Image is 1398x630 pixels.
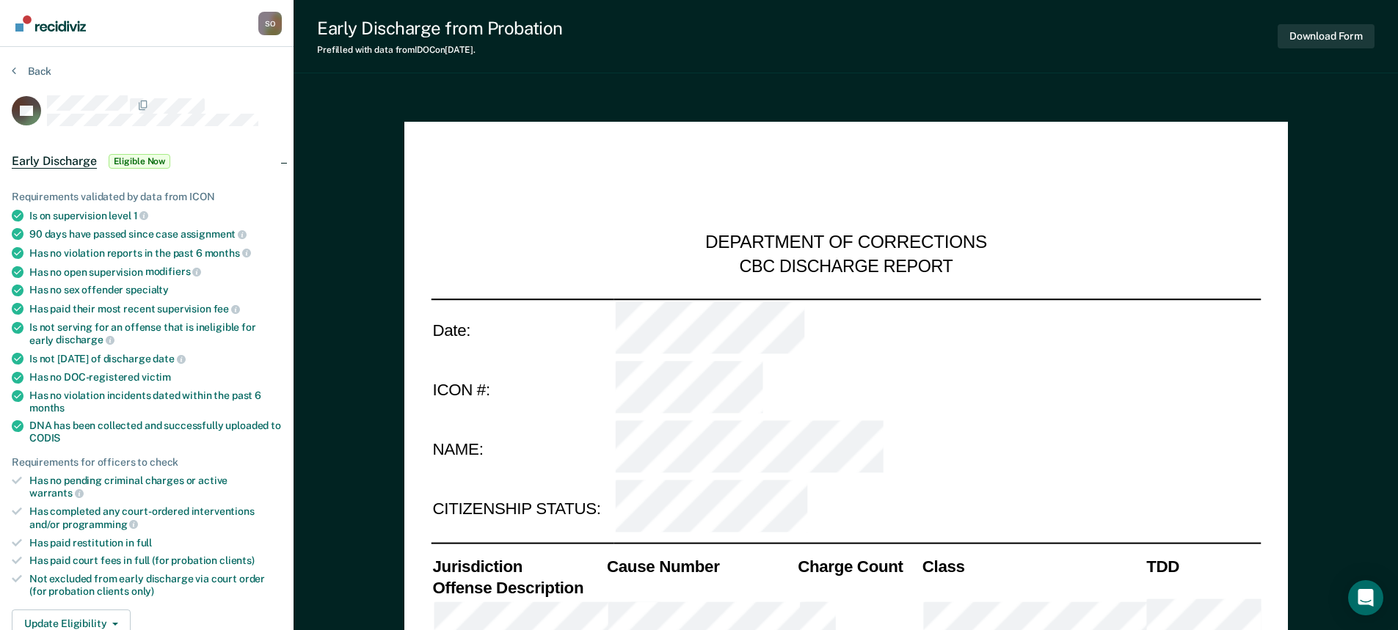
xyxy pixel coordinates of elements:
div: Not excluded from early discharge via court order (for probation clients [29,573,282,598]
span: only) [131,585,154,597]
td: CITIZENSHIP STATUS: [431,480,614,540]
span: Eligible Now [109,154,171,169]
div: Has no sex offender [29,284,282,296]
div: Has no DOC-registered [29,371,282,384]
span: Early Discharge [12,154,97,169]
button: Back [12,65,51,78]
div: Has no violation incidents dated within the past 6 [29,389,282,414]
span: months [29,402,65,414]
div: Is not [DATE] of discharge [29,352,282,365]
th: Offense Description [431,576,605,598]
th: Jurisdiction [431,555,605,576]
td: Date: [431,298,614,359]
span: assignment [181,228,247,240]
div: DEPARTMENT OF CORRECTIONS [705,232,987,255]
div: Has no pending criminal charges or active [29,475,282,499]
td: NAME: [431,420,614,480]
div: DNA has been collected and successfully uploaded to [29,420,282,444]
div: Is on supervision level [29,209,282,222]
div: Has paid restitution in [29,537,282,549]
div: CBC DISCHARGE REPORT [739,255,953,277]
span: modifiers [145,265,202,277]
div: Open Intercom Messenger [1348,580,1383,615]
div: Has no open supervision [29,265,282,279]
span: 1 [134,210,149,221]
div: Has paid court fees in full (for probation [29,554,282,567]
th: Class [920,555,1144,576]
span: discharge [56,334,114,345]
span: months [205,247,251,259]
th: Cause Number [605,555,796,576]
span: clients) [219,554,255,566]
button: Profile dropdown button [258,12,282,35]
div: S O [258,12,282,35]
span: victim [142,371,171,383]
span: full [136,537,152,549]
div: Requirements validated by data from ICON [12,191,282,203]
button: Download Form [1278,24,1375,48]
th: Charge Count [796,555,921,576]
span: fee [214,303,240,315]
th: TDD [1145,555,1261,576]
div: Has completed any court-ordered interventions and/or [29,505,282,530]
div: Is not serving for an offense that is ineligible for early [29,321,282,346]
div: Has no violation reports in the past 6 [29,246,282,260]
span: programming [62,519,138,530]
div: 90 days have passed since case [29,227,282,241]
td: ICON #: [431,359,614,420]
div: Requirements for officers to check [12,456,282,469]
span: specialty [125,284,169,296]
div: Early Discharge from Probation [317,18,563,39]
img: Recidiviz [15,15,86,32]
span: warrants [29,487,84,499]
div: Prefilled with data from IDOC on [DATE] . [317,45,563,55]
span: CODIS [29,432,60,444]
div: Has paid their most recent supervision [29,302,282,315]
span: date [153,353,185,365]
